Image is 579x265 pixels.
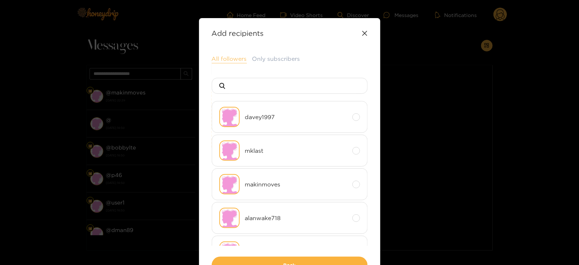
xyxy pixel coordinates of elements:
img: no-avatar.png [219,174,240,194]
img: no-avatar.png [219,208,240,228]
button: Only subscribers [252,55,300,63]
span: alanwake718 [245,214,347,222]
span: davey1997 [245,113,347,121]
img: no-avatar.png [219,107,240,127]
img: no-avatar.png [219,241,240,262]
span: makinmoves [245,180,347,189]
button: All followers [212,55,247,63]
strong: Add recipients [212,29,264,37]
img: no-avatar.png [219,140,240,161]
span: mklast [245,147,347,155]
